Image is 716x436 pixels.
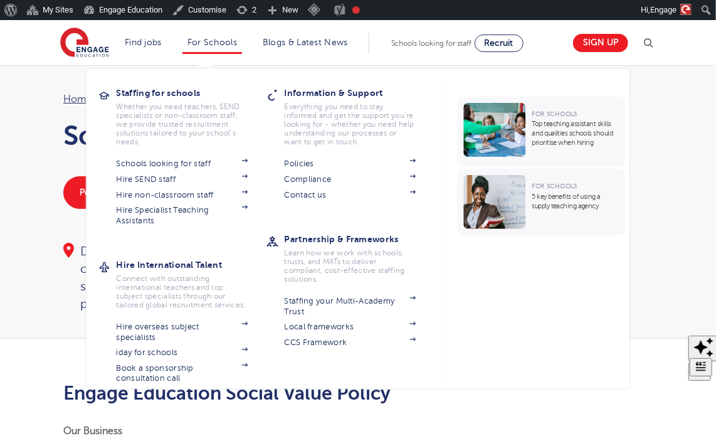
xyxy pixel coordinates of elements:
[285,230,435,248] h3: Partnership & Frameworks
[458,97,629,166] a: For Schools Top teaching assistant skills and qualities schools should prioritise when hiring
[117,322,248,343] a: Hire overseas subject specialists
[285,159,416,169] a: Policies
[475,35,524,52] a: Recruit
[285,322,416,332] a: Local frameworks
[63,93,92,105] a: Home
[532,110,577,117] span: For Schools
[63,91,345,107] nav: breadcrumb
[117,348,248,358] a: iday for schools
[117,205,248,226] a: Hire Specialist Teaching Assistants
[285,190,416,200] a: Contact us
[532,183,577,189] span: For Schools
[285,84,435,102] h3: Information & Support
[532,192,619,211] p: 5 key benefits of using a supply teaching agency
[285,296,416,317] a: Staffing your Multi-Academy Trust
[63,176,126,209] a: Policies
[650,5,677,14] span: Engage
[285,102,416,146] p: Everything you need to stay informed and get the support you’re looking for - whether you need he...
[117,256,267,274] h3: Hire International Talent
[285,84,435,146] a: Information & Support Everything you need to stay informed and get the support you’re looking for...
[63,383,653,404] h2: Engage Education Social Value Policy
[117,256,267,309] a: Hire International Talent Connect with outstanding international teachers and top subject special...
[391,39,472,48] span: Schools looking for staff
[458,169,629,235] a: For Schools 5 key benefits of using a supply teaching agency
[263,38,348,47] a: Blogs & Latest News
[285,230,435,284] a: Partnership & Frameworks Learn how we work with schools, trusts, and MATs to deliver compliant, c...
[285,174,416,184] a: Compliance
[532,119,619,147] p: Top teaching assistant skills and qualities schools should prioritise when hiring
[117,84,267,102] h3: Staffing for schools
[63,243,345,313] div: Discover our Social Value Policy detailing our commitment to positive community impact, sustainab...
[573,34,628,52] a: Sign up
[117,363,248,384] a: Book a sponsorship consultation call
[352,6,360,14] div: Focus keyphrase not set
[485,38,513,48] span: Recruit
[63,120,345,151] h1: Social Value Policy
[117,190,248,200] a: Hire non-classroom staff
[117,174,248,184] a: Hire SEND staff
[187,38,237,47] a: For Schools
[117,84,267,146] a: Staffing for schools Whether you need teachers, SEND specialists or non-classroom staff, we provi...
[117,274,248,309] p: Connect with outstanding international teachers and top subject specialists through our tailored ...
[285,248,416,284] p: Learn how we work with schools, trusts, and MATs to deliver compliant, cost-effective staffing so...
[117,159,248,169] a: Schools looking for staff
[60,28,109,59] img: Engage Education
[125,38,162,47] a: Find jobs
[285,338,416,348] a: CCS Framework
[117,102,248,146] p: Whether you need teachers, SEND specialists or non-classroom staff, we provide trusted recruitmen...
